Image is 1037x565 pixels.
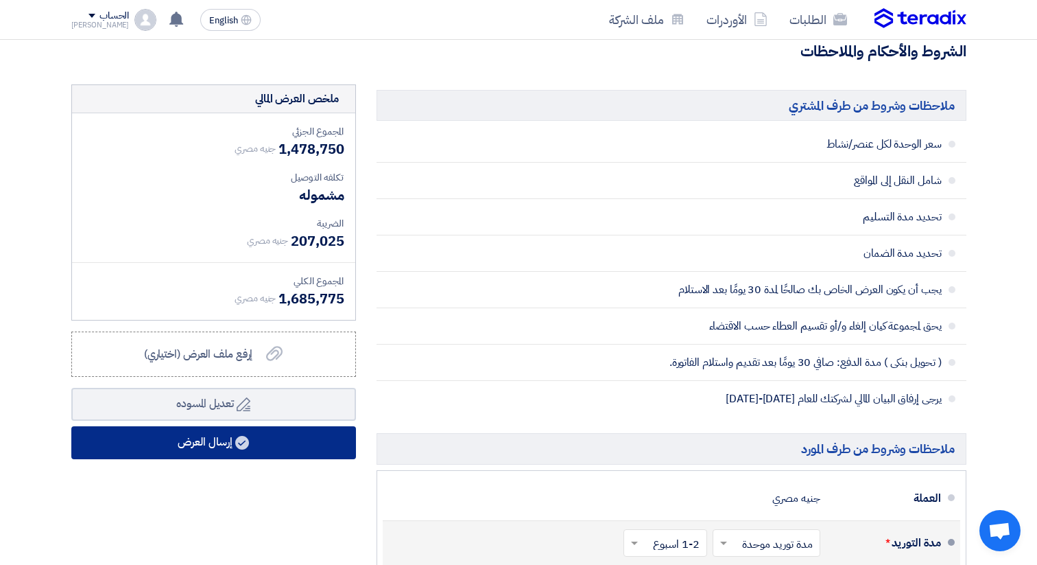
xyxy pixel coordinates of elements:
[247,233,288,248] span: جنيه مصري
[377,90,966,121] h5: ملاحظات وشروط من طرف المشتري
[134,9,156,31] img: profile_test.png
[255,91,339,107] div: ملخص العرض المالي
[83,216,344,231] div: الضريبة
[83,170,344,185] div: تكلفه التوصيل
[598,3,695,36] a: ملف الشركة
[83,124,344,139] div: المجموع الجزئي
[377,433,966,464] h5: ملاحظات وشروط من طرف المورد
[200,9,261,31] button: English
[831,527,941,560] div: مدة التوريد
[278,139,344,159] span: 1,478,750
[299,185,344,205] span: مشموله
[979,510,1021,551] div: Open chat
[235,141,276,156] span: جنيه مصري
[71,426,356,459] button: إرسال العرض
[778,3,858,36] a: الطلبات
[83,274,344,288] div: المجموع الكلي
[209,16,238,25] span: English
[490,246,942,260] span: تحديد مدة الضمان
[291,231,344,251] span: 207,025
[490,174,942,187] span: شامل النقل إلى المواقع
[490,210,942,224] span: تحديد مدة التسليم
[831,482,941,515] div: العملة
[71,41,966,62] h3: الشروط والأحكام والملاحظات
[772,485,820,511] div: جنيه مصري
[144,346,253,362] span: إرفع ملف العرض (اختياري)
[490,283,942,297] span: يجب أن يكون العرض الخاص بك صالحًا لمدة 30 يومًا بعد الاستلام
[278,288,344,309] span: 1,685,775
[695,3,778,36] a: الأوردرات
[874,8,966,29] img: Teradix logo
[99,10,129,22] div: الحساب
[490,356,942,369] span: ( تحويل بنكى ) مدة الدفع: صافي 30 يومًا بعد تقديم واستلام الفاتورة.
[235,291,276,305] span: جنيه مصري
[71,388,356,421] button: تعديل المسوده
[490,392,942,406] span: يرجى إرفاق البيان المالي لشركتك للعام [DATE]-[DATE]
[490,137,942,151] span: سعر الوحدة لكل عنصر/نشاط
[71,21,130,29] div: [PERSON_NAME]
[490,319,942,333] span: يحق لمجموعة كيان إلغاء و/أو تقسيم العطاء حسب الاقتضاء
